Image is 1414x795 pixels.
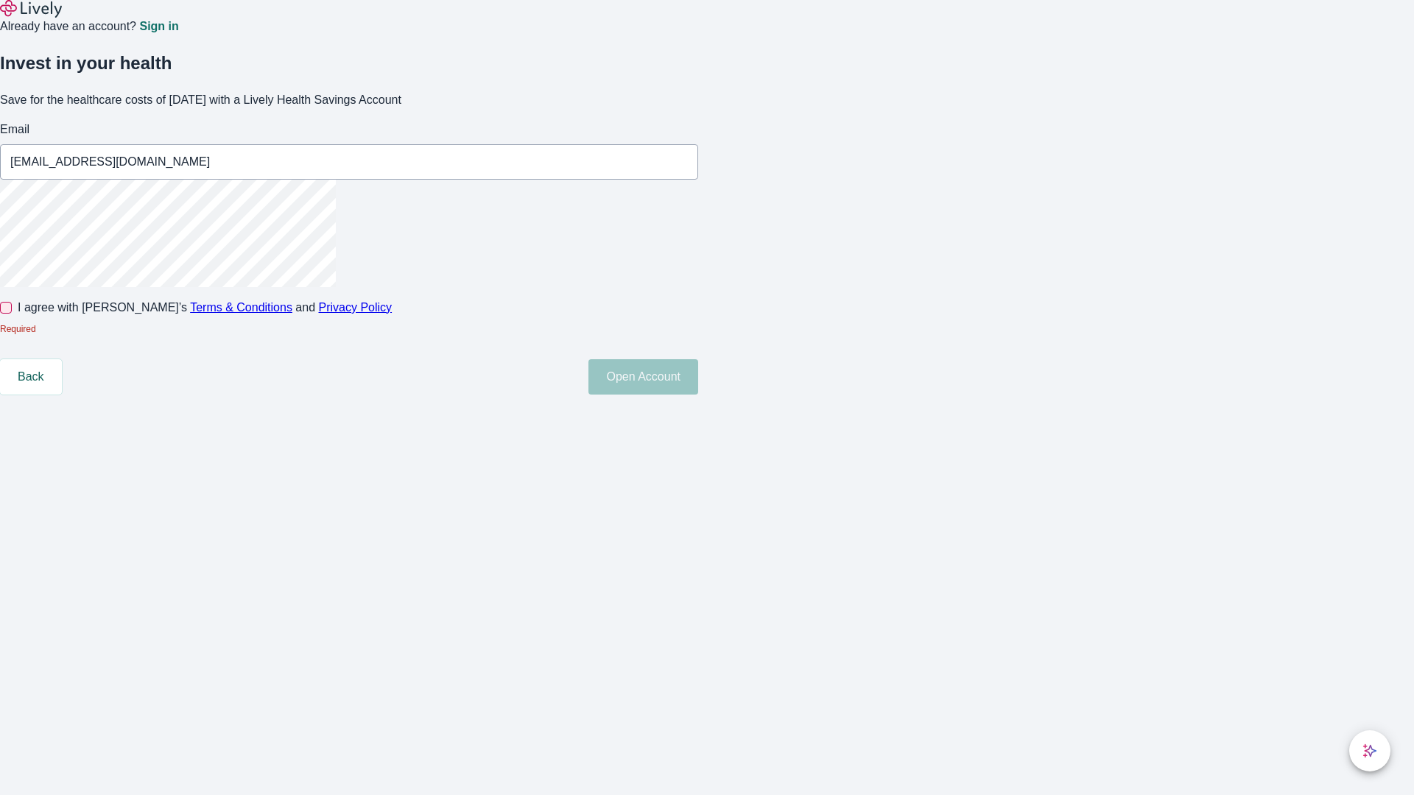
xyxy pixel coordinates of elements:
[1362,743,1377,758] svg: Lively AI Assistant
[1349,730,1390,771] button: chat
[190,301,292,314] a: Terms & Conditions
[319,301,393,314] a: Privacy Policy
[139,21,178,32] a: Sign in
[18,299,392,317] span: I agree with [PERSON_NAME]’s and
